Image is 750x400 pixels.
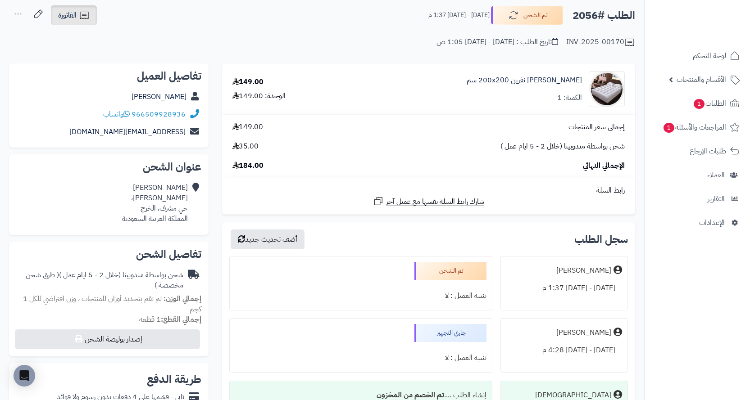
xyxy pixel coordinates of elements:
span: طلبات الإرجاع [690,145,726,157]
span: الإعدادات [699,216,725,229]
strong: إجمالي الوزن: [164,293,201,304]
button: تم الشحن [491,6,563,25]
div: تنبيه العميل : لا [235,287,486,305]
div: تنبيه العميل : لا [235,349,486,367]
div: [PERSON_NAME] [556,328,611,338]
a: التقارير [650,188,745,210]
a: الطلبات1 [650,93,745,114]
span: 149.00 [232,122,263,132]
h3: سجل الطلب [574,234,628,245]
span: ( طرق شحن مخصصة ) [26,270,183,291]
strong: إجمالي القطع: [161,314,201,325]
a: الفاتورة [51,5,97,25]
img: 1736605169-220107020017-90x90.png [589,71,624,107]
span: الفاتورة [58,10,77,21]
h2: الطلب #2056 [573,6,635,25]
a: [EMAIL_ADDRESS][DOMAIN_NAME] [69,126,186,137]
div: شحن بواسطة مندوبينا (خلال 2 - 5 ايام عمل ) [16,270,183,291]
div: تم الشحن [414,262,486,280]
div: تاريخ الطلب : [DATE] - [DATE] 1:05 ص [436,37,558,47]
a: شارك رابط السلة نفسها مع عميل آخر [373,196,484,207]
span: 1 [694,99,705,109]
a: العملاء [650,164,745,186]
a: المراجعات والأسئلة1 [650,117,745,138]
a: طلبات الإرجاع [650,140,745,162]
div: Open Intercom Messenger [14,365,35,387]
span: 35.00 [232,141,259,152]
img: logo-2.png [689,25,741,44]
span: الطلبات [693,97,726,110]
h2: تفاصيل الشحن [16,249,201,260]
a: [PERSON_NAME] نفرين 200x200 سم [467,75,582,85]
a: واتساب [103,109,130,120]
span: المراجعات والأسئلة [663,121,726,134]
div: INV-2025-00170 [566,37,635,48]
small: [DATE] - [DATE] 1:37 م [428,11,490,20]
button: إصدار بوليصة الشحن [15,329,200,349]
a: الإعدادات [650,212,745,234]
div: رابط السلة [226,185,632,196]
small: 1 قطعة [139,314,201,325]
h2: طريقة الدفع [147,374,201,385]
button: أضف تحديث جديد [231,229,305,249]
span: لم تقم بتحديد أوزان للمنتجات ، وزن افتراضي للكل 1 كجم [23,293,201,315]
span: لوحة التحكم [693,49,726,62]
span: 1 [664,123,674,133]
h2: تفاصيل العميل [16,71,201,81]
div: الوحدة: 149.00 [232,91,286,101]
span: الإجمالي النهائي [583,161,625,171]
span: العملاء [707,169,725,181]
span: شحن بواسطة مندوبينا (خلال 2 - 5 ايام عمل ) [500,141,625,152]
div: الكمية: 1 [557,93,582,103]
div: جاري التجهيز [414,324,486,342]
div: [PERSON_NAME] [556,265,611,276]
div: [DATE] - [DATE] 4:28 م [506,342,622,359]
span: 184.00 [232,161,264,171]
a: [PERSON_NAME] [132,91,186,102]
a: 966509928936 [132,109,186,120]
span: إجمالي سعر المنتجات [568,122,625,132]
span: الأقسام والمنتجات [677,73,726,86]
h2: عنوان الشحن [16,162,201,172]
a: لوحة التحكم [650,45,745,67]
span: التقارير [708,193,725,205]
span: شارك رابط السلة نفسها مع عميل آخر [386,197,484,207]
div: [DATE] - [DATE] 1:37 م [506,279,622,297]
div: [PERSON_NAME] [PERSON_NAME]، حي مشرف، الخرج المملكة العربية السعودية [122,183,188,224]
div: 149.00 [232,77,264,87]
